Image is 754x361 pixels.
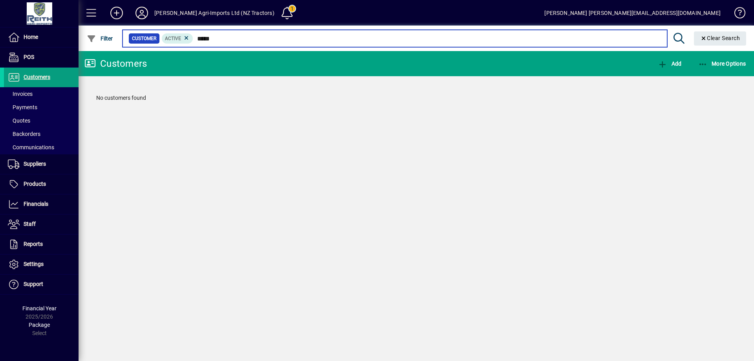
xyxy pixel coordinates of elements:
[4,275,79,294] a: Support
[4,101,79,114] a: Payments
[694,31,747,46] button: Clear
[29,322,50,328] span: Package
[8,131,40,137] span: Backorders
[24,34,38,40] span: Home
[4,194,79,214] a: Financials
[4,141,79,154] a: Communications
[104,6,129,20] button: Add
[658,60,681,67] span: Add
[165,36,181,41] span: Active
[87,35,113,42] span: Filter
[8,91,33,97] span: Invoices
[656,57,683,71] button: Add
[24,74,50,80] span: Customers
[4,214,79,234] a: Staff
[4,255,79,274] a: Settings
[8,144,54,150] span: Communications
[24,181,46,187] span: Products
[698,60,746,67] span: More Options
[85,31,115,46] button: Filter
[154,7,275,19] div: [PERSON_NAME] Agri-Imports Ltd (NZ Tractors)
[24,221,36,227] span: Staff
[8,104,37,110] span: Payments
[84,57,147,70] div: Customers
[24,241,43,247] span: Reports
[4,235,79,254] a: Reports
[22,305,57,312] span: Financial Year
[4,127,79,141] a: Backorders
[4,154,79,174] a: Suppliers
[132,35,156,42] span: Customer
[24,261,44,267] span: Settings
[728,2,744,27] a: Knowledge Base
[8,117,30,124] span: Quotes
[24,281,43,287] span: Support
[4,48,79,67] a: POS
[129,6,154,20] button: Profile
[4,27,79,47] a: Home
[700,35,740,41] span: Clear Search
[24,54,34,60] span: POS
[24,201,48,207] span: Financials
[4,87,79,101] a: Invoices
[4,174,79,194] a: Products
[162,33,193,44] mat-chip: Activation Status: Active
[544,7,721,19] div: [PERSON_NAME] [PERSON_NAME][EMAIL_ADDRESS][DOMAIN_NAME]
[696,57,748,71] button: More Options
[88,86,744,110] div: No customers found
[24,161,46,167] span: Suppliers
[4,114,79,127] a: Quotes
